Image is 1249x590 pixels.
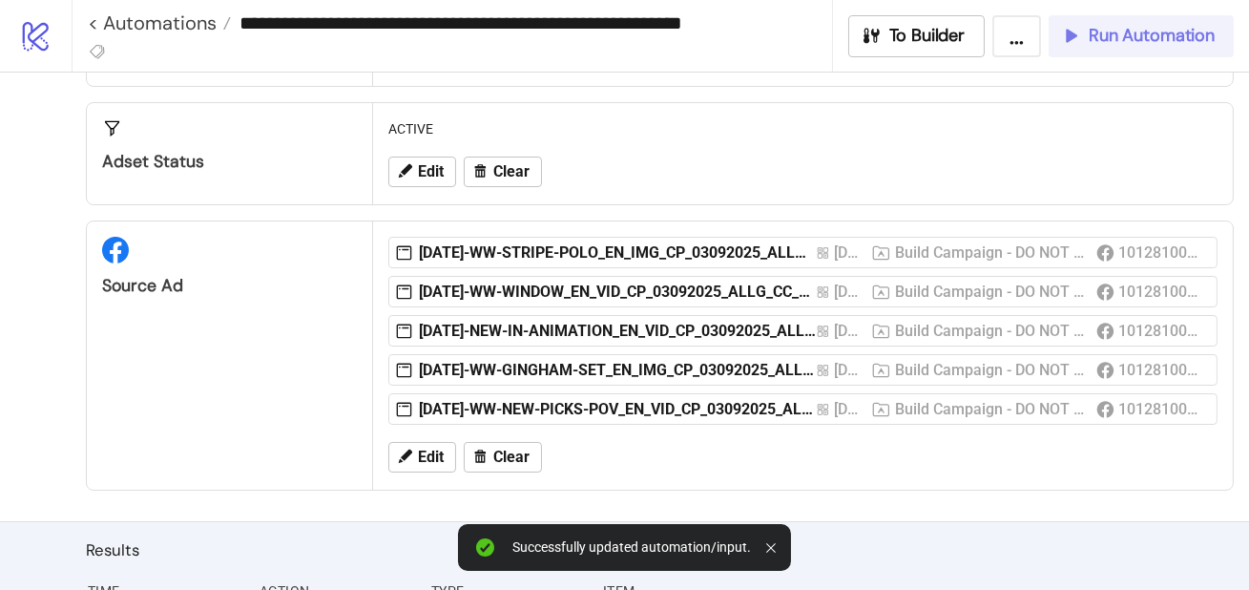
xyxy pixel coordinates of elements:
div: [DATE]-NEW-IN-ANIMATION_EN_VID_CP_03092025_ALLG_CC_SC24_None_ [419,321,816,342]
button: Clear [464,157,542,187]
div: [DATE]-WW-GINGHAM-SET_EN_IMG_CP_03092025_ALLG_CC_SC24_None_ [419,360,816,381]
div: 1012810078778639 [1118,397,1205,421]
span: Run Automation [1089,25,1215,47]
div: [DATE]-WW-NEW-PICKS-POV_EN_VID_CP_03092025_ALLG_CC_SC24_None_ [419,399,816,420]
button: Clear [464,442,542,473]
h2: Results [86,537,1234,562]
div: ACTIVE [381,111,1225,147]
button: To Builder [848,15,986,57]
div: 1012810078778639 [1118,319,1205,343]
span: Clear [493,163,530,180]
button: Run Automation [1049,15,1234,57]
div: Build Campaign - DO NOT SET LIVE – (New) [895,241,1089,264]
span: Edit [418,449,444,466]
div: Build Campaign - DO NOT SET LIVE – (New) [895,397,1089,421]
span: To Builder [889,25,966,47]
button: Edit [388,442,456,473]
a: < Automations [88,13,231,32]
div: Build Campaign - DO NOT SET LIVE – (New) [895,319,1089,343]
div: Successfully updated automation/input. [512,539,751,556]
button: Edit [388,157,456,187]
span: Clear [493,449,530,466]
div: [DATE] [834,358,864,382]
div: [DATE] [834,241,864,264]
div: 1012810078778639 [1118,358,1205,382]
div: Build Campaign - DO NOT SET LIVE – (New) [895,280,1089,304]
div: [DATE] [834,319,864,343]
div: [DATE] [834,397,864,421]
div: Source Ad [102,275,357,297]
div: 1012810078778639 [1118,280,1205,304]
span: Edit [418,163,444,180]
div: [DATE] [834,280,864,304]
div: [DATE]-WW-STRIPE-POLO_EN_IMG_CP_03092025_ALLG_CC_SC24_None_ [419,242,816,263]
div: Adset Status [102,151,357,173]
div: 1012810078778639 [1118,241,1205,264]
div: Build Campaign - DO NOT SET LIVE – (New) [895,358,1089,382]
button: ... [992,15,1041,57]
div: [DATE]-WW-WINDOW_EN_VID_CP_03092025_ALLG_CC_SC24_None_ [419,282,816,303]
